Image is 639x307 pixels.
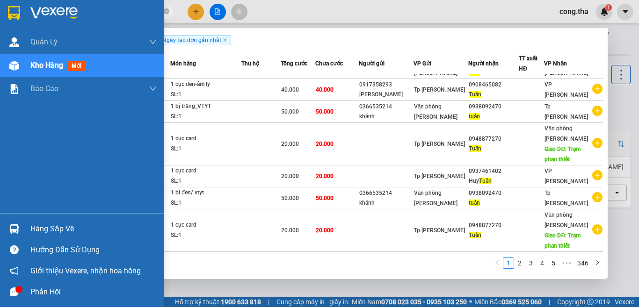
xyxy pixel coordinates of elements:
[469,232,481,238] span: Tuấn
[281,195,299,201] span: 50.000
[316,173,334,179] span: 20.000
[9,61,19,71] img: warehouse-icon
[414,190,457,207] span: Văn phòng [PERSON_NAME]
[469,221,518,230] div: 0948877270
[316,141,334,147] span: 20.000
[479,178,492,184] span: Tuấn
[545,59,588,76] span: Tp [PERSON_NAME]
[164,7,169,16] span: close-circle
[469,166,518,176] div: 0937461402
[537,257,548,269] li: 4
[30,265,141,277] span: Giới thiệu Vexere, nhận hoa hồng
[316,86,334,93] span: 40.000
[30,222,157,236] div: Hàng sắp về
[359,188,413,198] div: 0366535214
[281,108,299,115] span: 50.000
[469,188,518,198] div: 0938092470
[171,134,241,144] div: 1 cục card
[592,224,603,235] span: plus-circle
[469,102,518,112] div: 0938092470
[241,60,259,67] span: Thu hộ
[525,257,537,269] li: 3
[514,257,525,269] li: 2
[503,257,514,269] li: 1
[548,257,559,269] li: 5
[595,260,600,265] span: right
[545,146,581,163] span: Giao DĐ: Trạm phan thiết
[359,90,413,100] div: [PERSON_NAME]
[592,192,603,202] span: plus-circle
[149,38,157,46] span: down
[545,212,588,228] span: Văn phòng [PERSON_NAME]
[574,257,592,269] li: 346
[414,173,465,179] span: Tp [PERSON_NAME]
[316,195,334,201] span: 50.000
[171,188,241,198] div: 1 bi đen/ vtyt
[414,141,465,147] span: Tp [PERSON_NAME]
[592,257,603,269] button: right
[316,108,334,115] span: 50.000
[281,141,299,147] span: 20.000
[171,90,241,100] div: SL: 1
[171,166,241,176] div: 1 cục card
[469,91,481,98] span: Tuấn
[469,134,518,144] div: 0948877270
[492,257,503,269] li: Previous Page
[281,60,307,67] span: Tổng cước
[545,190,588,207] span: Tp [PERSON_NAME]
[559,257,574,269] span: •••
[10,245,19,254] span: question-circle
[592,170,603,180] span: plus-circle
[281,86,299,93] span: 40.000
[9,84,19,94] img: solution-icon
[171,220,241,230] div: 1 cục card
[68,61,85,71] span: mới
[469,80,518,90] div: 0908465082
[545,103,588,120] span: Tp [PERSON_NAME]
[281,227,299,234] span: 20.000
[492,257,503,269] button: left
[171,144,241,154] div: SL: 1
[468,60,499,67] span: Người nhận
[159,35,231,45] span: Ngày tạo đơn gần nhất
[503,258,514,268] a: 1
[592,106,603,116] span: plus-circle
[171,79,241,90] div: 1 cục đen-âm ly
[164,8,169,14] span: close-circle
[359,102,413,112] div: 0366535214
[9,37,19,47] img: warehouse-icon
[359,60,385,67] span: Người gửi
[170,60,196,67] span: Món hàng
[171,198,241,208] div: SL: 1
[526,258,536,268] a: 3
[469,113,480,120] span: tuấn
[10,266,19,275] span: notification
[469,69,480,76] span: tuấn
[171,230,241,241] div: SL: 1
[30,285,157,299] div: Phản hồi
[9,224,19,234] img: warehouse-icon
[469,176,518,186] div: Huy
[494,260,500,265] span: left
[545,232,581,249] span: Giao DĐ: Trạm phan thiết
[30,61,63,70] span: Kho hàng
[414,103,457,120] span: Văn phòng [PERSON_NAME]
[519,55,537,72] span: TT xuất HĐ
[359,112,413,121] div: khánh
[359,80,413,90] div: 0917358293
[544,60,567,67] span: VP Nhận
[469,145,481,152] span: Tuấn
[545,81,588,98] span: VP [PERSON_NAME]
[414,59,457,76] span: Văn phòng [PERSON_NAME]
[592,257,603,269] li: Next Page
[414,60,431,67] span: VP Gửi
[469,200,480,206] span: tuấn
[515,258,525,268] a: 2
[592,84,603,94] span: plus-circle
[414,227,465,234] span: Tp [PERSON_NAME]
[171,176,241,186] div: SL: 1
[8,6,20,20] img: logo-vxr
[316,227,334,234] span: 20.000
[592,138,603,148] span: plus-circle
[171,112,241,122] div: SL: 1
